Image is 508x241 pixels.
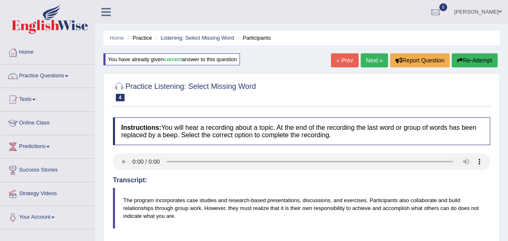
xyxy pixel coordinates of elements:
[0,206,95,227] a: Your Account
[361,53,388,67] a: Next »
[452,53,498,67] button: Re-Attempt
[236,34,271,42] li: Participants
[116,94,125,101] span: 4
[125,34,152,42] li: Practice
[161,35,234,41] a: Listening: Select Missing Word
[164,56,182,62] b: correct
[0,41,95,62] a: Home
[0,64,95,85] a: Practice Questions
[113,188,490,229] blockquote: The program incorporates case studies and research-based presentations, discussions, and exercise...
[110,35,124,41] a: Home
[0,135,95,156] a: Predictions
[439,3,448,11] span: 0
[113,81,256,101] h2: Practice Listening: Select Missing Word
[331,53,358,67] a: « Prev
[0,112,95,132] a: Online Class
[0,182,95,203] a: Strategy Videos
[121,124,161,131] b: Instructions:
[113,177,490,184] h4: Transcript:
[0,88,95,109] a: Tests
[103,53,240,65] div: You have already given answer to this question
[390,53,450,67] button: Report Question
[0,159,95,179] a: Success Stories
[113,117,490,145] h4: You will hear a recording about a topic. At the end of the recording the last word or group of wo...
